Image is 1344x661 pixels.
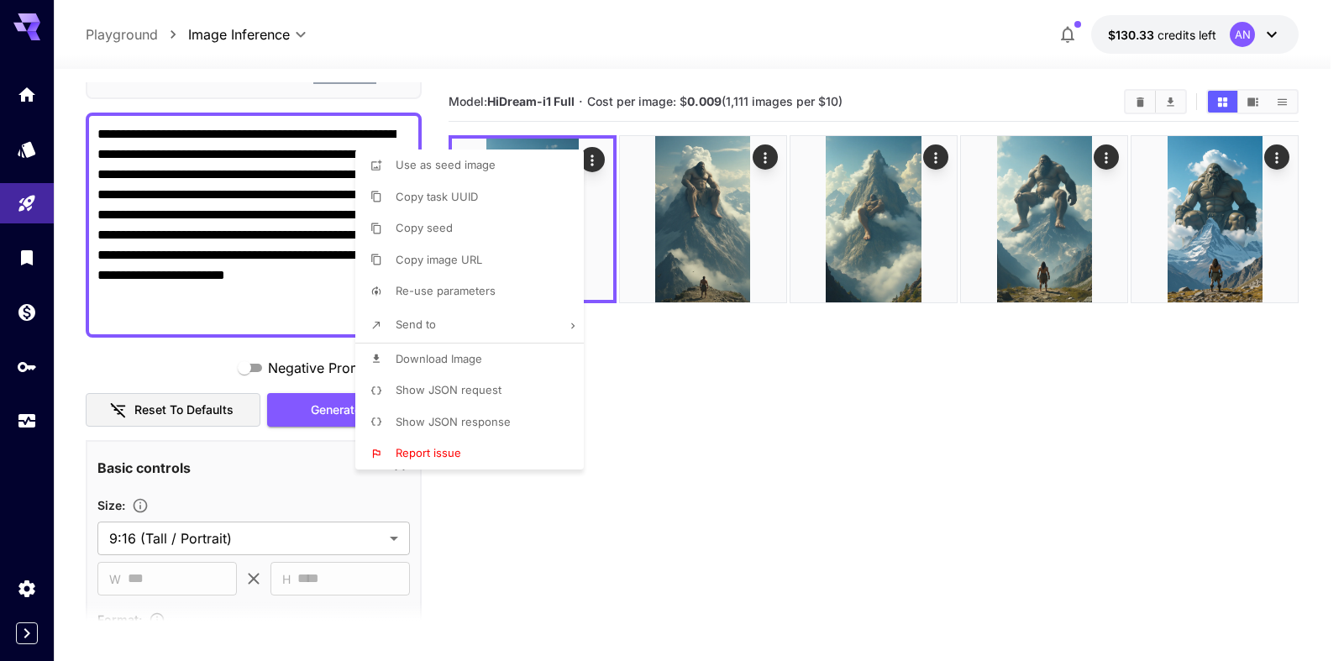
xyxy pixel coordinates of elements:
[396,221,453,234] span: Copy seed
[396,446,461,459] span: Report issue
[396,190,478,203] span: Copy task UUID
[396,317,436,331] span: Send to
[396,415,511,428] span: Show JSON response
[396,383,501,396] span: Show JSON request
[396,253,482,266] span: Copy image URL
[396,158,496,171] span: Use as seed image
[396,352,482,365] span: Download Image
[396,284,496,297] span: Re-use parameters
